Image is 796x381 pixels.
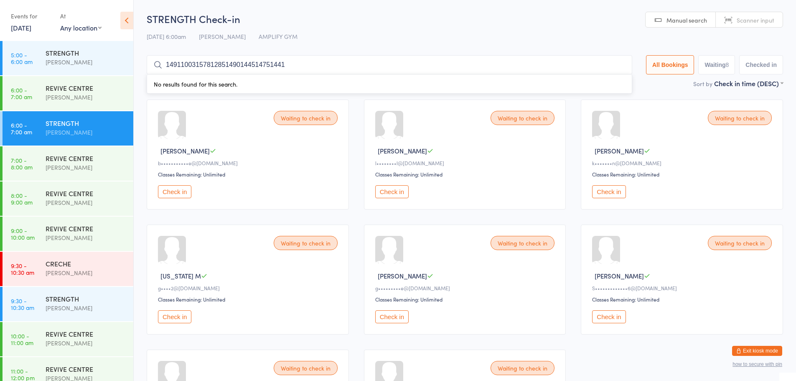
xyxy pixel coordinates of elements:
a: 5:00 -6:00 amSTRENGTH[PERSON_NAME] [3,41,133,75]
span: [PERSON_NAME] [378,146,427,155]
div: [PERSON_NAME] [46,303,126,313]
a: 9:30 -10:30 amSTRENGTH[PERSON_NAME] [3,287,133,321]
div: l••••••••l@[DOMAIN_NAME] [375,159,557,166]
div: Events for [11,9,52,23]
div: [PERSON_NAME] [46,92,126,102]
button: Check in [158,185,191,198]
time: 9:00 - 10:00 am [11,227,35,240]
div: Classes Remaining: Unlimited [375,296,557,303]
div: S•••••••••••••6@[DOMAIN_NAME] [592,284,774,292]
div: Classes Remaining: Unlimited [592,296,774,303]
div: [PERSON_NAME] [46,338,126,348]
a: 6:00 -7:00 amREVIVE CENTRE[PERSON_NAME] [3,76,133,110]
time: 9:30 - 10:30 am [11,297,34,311]
div: Waiting to check in [491,361,554,375]
time: 5:00 - 6:00 am [11,51,33,65]
div: [PERSON_NAME] [46,198,126,207]
time: 6:00 - 7:00 am [11,87,32,100]
div: Waiting to check in [491,111,554,125]
time: 9:30 - 10:30 am [11,262,34,276]
span: Manual search [666,16,707,24]
div: REVIVE CENTRE [46,224,126,233]
button: Check in [375,310,409,323]
time: 7:00 - 8:00 am [11,157,33,170]
div: REVIVE CENTRE [46,189,126,198]
div: Check in time (DESC) [714,79,783,88]
div: REVIVE CENTRE [46,364,126,373]
span: AMPLIFY GYM [259,32,298,41]
time: 11:00 - 12:00 pm [11,368,35,381]
button: how to secure with pin [732,361,782,367]
span: [PERSON_NAME] [378,271,427,280]
label: Sort by [693,79,712,88]
span: Scanner input [737,16,774,24]
a: 9:30 -10:30 amCRECHE[PERSON_NAME] [3,252,133,286]
div: Classes Remaining: Unlimited [375,171,557,178]
span: [PERSON_NAME] [160,146,210,155]
button: Check in [592,310,626,323]
span: [PERSON_NAME] [595,271,644,280]
button: Waiting8 [698,55,735,74]
span: [DATE] 6:00am [147,32,186,41]
time: 6:00 - 7:00 am [11,122,32,135]
div: Classes Remaining: Unlimited [158,171,340,178]
div: g•••••••••e@[DOMAIN_NAME] [375,284,557,292]
div: Waiting to check in [708,111,772,125]
div: g••••2@[DOMAIN_NAME] [158,284,340,292]
div: Any location [60,23,102,32]
input: Search [147,55,632,74]
div: [PERSON_NAME] [46,233,126,243]
div: REVIVE CENTRE [46,83,126,92]
a: [DATE] [11,23,31,32]
div: STRENGTH [46,294,126,303]
div: STRENGTH [46,118,126,128]
div: [PERSON_NAME] [46,128,126,137]
span: [PERSON_NAME] [595,146,644,155]
button: Check in [158,310,191,323]
button: Checked in [739,55,783,74]
button: Check in [592,185,626,198]
div: STRENGTH [46,48,126,57]
a: 6:00 -7:00 amSTRENGTH[PERSON_NAME] [3,111,133,146]
div: k•••••••n@[DOMAIN_NAME] [592,159,774,166]
h2: STRENGTH Check-in [147,12,783,26]
div: REVIVE CENTRE [46,329,126,338]
button: Check in [375,185,409,198]
a: 7:00 -8:00 amREVIVE CENTRE[PERSON_NAME] [3,146,133,181]
div: b•••••••••••e@[DOMAIN_NAME] [158,159,340,166]
div: Waiting to check in [708,236,772,250]
div: [PERSON_NAME] [46,268,126,278]
a: 8:00 -9:00 amREVIVE CENTRE[PERSON_NAME] [3,182,133,216]
button: All Bookings [646,55,694,74]
time: 10:00 - 11:00 am [11,332,33,346]
div: 8 [726,61,729,68]
time: 8:00 - 9:00 am [11,192,33,205]
div: Waiting to check in [274,111,338,125]
div: Waiting to check in [274,361,338,375]
div: Classes Remaining: Unlimited [158,296,340,303]
button: Exit kiosk mode [732,346,782,356]
div: Classes Remaining: Unlimited [592,171,774,178]
span: [US_STATE] M [160,271,201,280]
div: At [60,9,102,23]
div: [PERSON_NAME] [46,57,126,67]
a: 9:00 -10:00 amREVIVE CENTRE[PERSON_NAME] [3,217,133,251]
div: Waiting to check in [491,236,554,250]
div: CRECHE [46,259,126,268]
span: [PERSON_NAME] [199,32,246,41]
div: No results found for this search. [147,74,632,94]
a: 10:00 -11:00 amREVIVE CENTRE[PERSON_NAME] [3,322,133,356]
div: REVIVE CENTRE [46,153,126,163]
div: Waiting to check in [274,236,338,250]
div: [PERSON_NAME] [46,163,126,172]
